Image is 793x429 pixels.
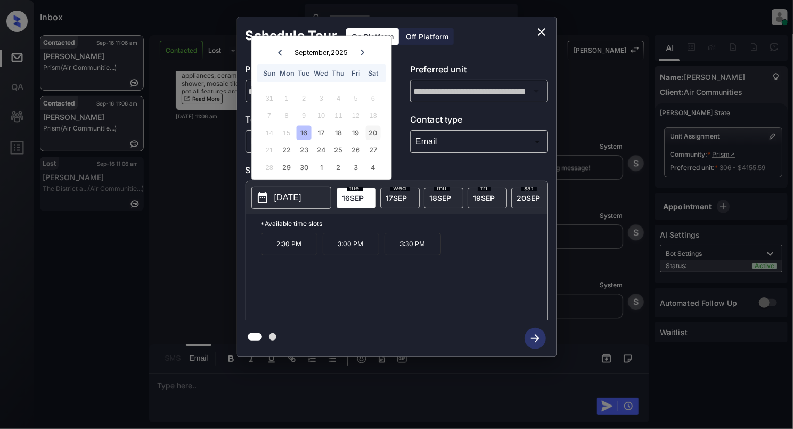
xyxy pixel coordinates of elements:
[280,160,294,174] div: Choose Monday, September 29th, 2025
[297,91,311,105] div: Not available Tuesday, September 2nd, 2025
[251,187,331,209] button: [DATE]
[468,188,507,208] div: date-select
[517,193,541,203] span: 20 SEP
[349,143,363,157] div: Choose Friday, September 26th, 2025
[331,143,346,157] div: Choose Thursday, September 25th, 2025
[314,66,329,80] div: Wed
[295,48,348,56] div: September , 2025
[255,90,388,176] div: month 2025-09
[280,143,294,157] div: Choose Monday, September 22nd, 2025
[521,185,537,191] span: sat
[297,108,311,123] div: Not available Tuesday, September 9th, 2025
[366,91,380,105] div: Not available Saturday, September 6th, 2025
[297,160,311,174] div: Choose Tuesday, September 30th, 2025
[385,233,441,255] p: 3:30 PM
[297,143,311,157] div: Choose Tuesday, September 23rd, 2025
[261,214,547,233] p: *Available time slots
[349,66,363,80] div: Fri
[366,66,380,80] div: Sat
[314,143,329,157] div: Choose Wednesday, September 24th, 2025
[531,21,552,43] button: close
[262,66,276,80] div: Sun
[280,108,294,123] div: Not available Monday, September 8th, 2025
[323,233,379,255] p: 3:00 PM
[342,193,364,203] span: 16 SEP
[366,160,380,174] div: Choose Saturday, October 4th, 2025
[349,125,363,140] div: Choose Friday, September 19th, 2025
[518,325,552,352] button: btn-next
[280,66,294,80] div: Mon
[349,91,363,105] div: Not available Friday, September 5th, 2025
[337,188,376,208] div: date-select
[262,160,276,174] div: Not available Sunday, September 28th, 2025
[366,125,380,140] div: Choose Saturday, September 20th, 2025
[280,125,294,140] div: Not available Monday, September 15th, 2025
[331,125,346,140] div: Choose Thursday, September 18th, 2025
[410,113,548,130] p: Contact type
[478,185,491,191] span: fri
[413,133,545,150] div: Email
[331,66,346,80] div: Thu
[261,233,317,255] p: 2:30 PM
[400,28,454,45] div: Off Platform
[297,66,311,80] div: Tue
[246,164,548,181] p: Select slot
[331,108,346,123] div: Not available Thursday, September 11th, 2025
[331,91,346,105] div: Not available Thursday, September 4th, 2025
[349,108,363,123] div: Not available Friday, September 12th, 2025
[246,63,383,80] p: Preferred community
[434,185,450,191] span: thu
[248,133,381,150] div: In Person
[347,185,363,191] span: tue
[314,108,329,123] div: Not available Wednesday, September 10th, 2025
[424,188,463,208] div: date-select
[386,193,407,203] span: 17 SEP
[430,193,452,203] span: 18 SEP
[511,188,551,208] div: date-select
[297,125,311,140] div: Choose Tuesday, September 16th, 2025
[262,108,276,123] div: Not available Sunday, September 7th, 2025
[473,193,495,203] span: 19 SEP
[262,125,276,140] div: Not available Sunday, September 14th, 2025
[366,108,380,123] div: Not available Saturday, September 13th, 2025
[314,160,329,174] div: Choose Wednesday, October 1st, 2025
[314,125,329,140] div: Choose Wednesday, September 17th, 2025
[410,63,548,80] p: Preferred unit
[280,91,294,105] div: Not available Monday, September 1st, 2025
[274,191,301,204] p: [DATE]
[262,143,276,157] div: Not available Sunday, September 21st, 2025
[380,188,420,208] div: date-select
[314,91,329,105] div: Not available Wednesday, September 3rd, 2025
[237,17,346,54] h2: Schedule Tour
[390,185,410,191] span: wed
[331,160,346,174] div: Choose Thursday, October 2nd, 2025
[349,160,363,174] div: Choose Friday, October 3rd, 2025
[262,91,276,105] div: Not available Sunday, August 31st, 2025
[246,113,383,130] p: Tour type
[366,143,380,157] div: Choose Saturday, September 27th, 2025
[346,28,399,45] div: On Platform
